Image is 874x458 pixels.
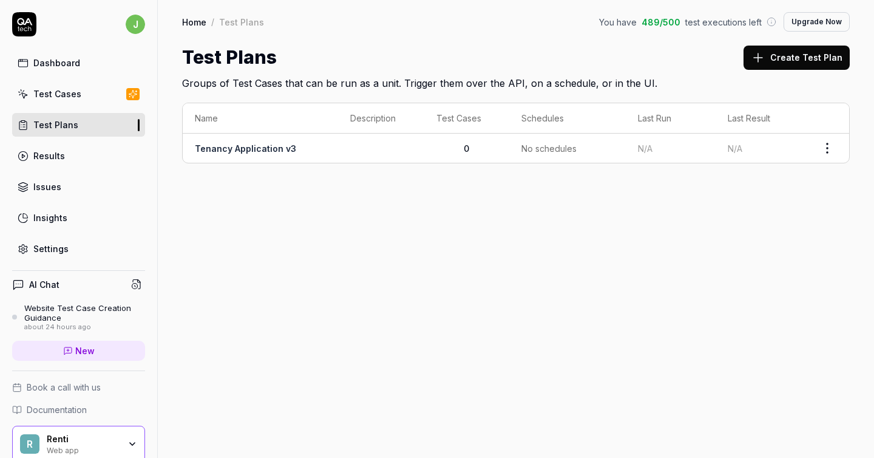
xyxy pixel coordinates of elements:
[784,12,850,32] button: Upgrade Now
[12,206,145,230] a: Insights
[509,103,625,134] th: Schedules
[126,12,145,36] button: j
[12,381,145,394] a: Book a call with us
[126,15,145,34] span: j
[599,16,637,29] span: You have
[638,143,652,154] span: N/A
[182,71,850,91] h2: Groups of Test Cases that can be run as a unit. Trigger them over the API, on a schedule, or in t...
[182,44,277,71] h1: Test Plans
[12,237,145,261] a: Settings
[24,323,145,332] div: about 24 hours ago
[47,445,120,454] div: Web app
[195,143,296,154] a: Tenancy Application v3
[12,144,145,168] a: Results
[33,180,61,193] div: Issues
[685,16,762,29] span: test executions left
[424,103,510,134] th: Test Cases
[33,118,78,131] div: Test Plans
[12,303,145,331] a: Website Test Case Creation Guidanceabout 24 hours ago
[642,16,680,29] span: 489 / 500
[27,403,87,416] span: Documentation
[338,103,424,134] th: Description
[33,56,80,69] div: Dashboard
[728,143,742,154] span: N/A
[464,143,469,154] span: 0
[521,142,577,155] span: No schedules
[33,211,67,224] div: Insights
[626,103,716,134] th: Last Run
[27,381,101,394] span: Book a call with us
[24,303,145,323] div: Website Test Case Creation Guidance
[20,434,39,454] span: R
[47,434,120,445] div: Renti
[75,344,95,357] span: New
[33,149,65,162] div: Results
[12,403,145,416] a: Documentation
[33,242,69,255] div: Settings
[12,175,145,199] a: Issues
[219,16,264,28] div: Test Plans
[744,46,850,70] button: Create Test Plan
[12,341,145,361] a: New
[33,87,81,100] div: Test Cases
[182,16,206,28] a: Home
[716,103,805,134] th: Last Result
[12,82,145,106] a: Test Cases
[29,278,59,291] h4: AI Chat
[211,16,214,28] div: /
[12,113,145,137] a: Test Plans
[12,51,145,75] a: Dashboard
[183,103,338,134] th: Name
